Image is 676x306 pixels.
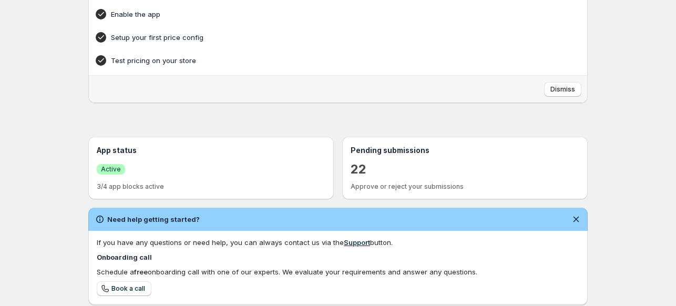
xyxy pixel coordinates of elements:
h4: Enable the app [111,9,532,19]
b: free [134,268,148,276]
button: Dismiss [544,82,581,97]
a: Book a call [97,281,151,296]
h2: Need help getting started? [107,214,200,225]
p: Approve or reject your submissions [351,182,579,191]
h4: Test pricing on your store [111,55,532,66]
p: 3/4 app blocks active [97,182,325,191]
button: Dismiss notification [569,212,583,227]
a: Support [344,238,370,247]
h3: App status [97,145,325,156]
h3: Pending submissions [351,145,579,156]
h4: Setup your first price config [111,32,532,43]
a: 22 [351,161,366,178]
span: Active [101,165,121,174]
span: Book a call [111,284,145,293]
div: If you have any questions or need help, you can always contact us via the button. [97,237,579,248]
a: SuccessActive [97,164,125,175]
span: Dismiss [550,85,575,94]
div: Schedule a onboarding call with one of our experts. We evaluate your requirements and answer any ... [97,267,579,277]
h4: Onboarding call [97,252,579,262]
